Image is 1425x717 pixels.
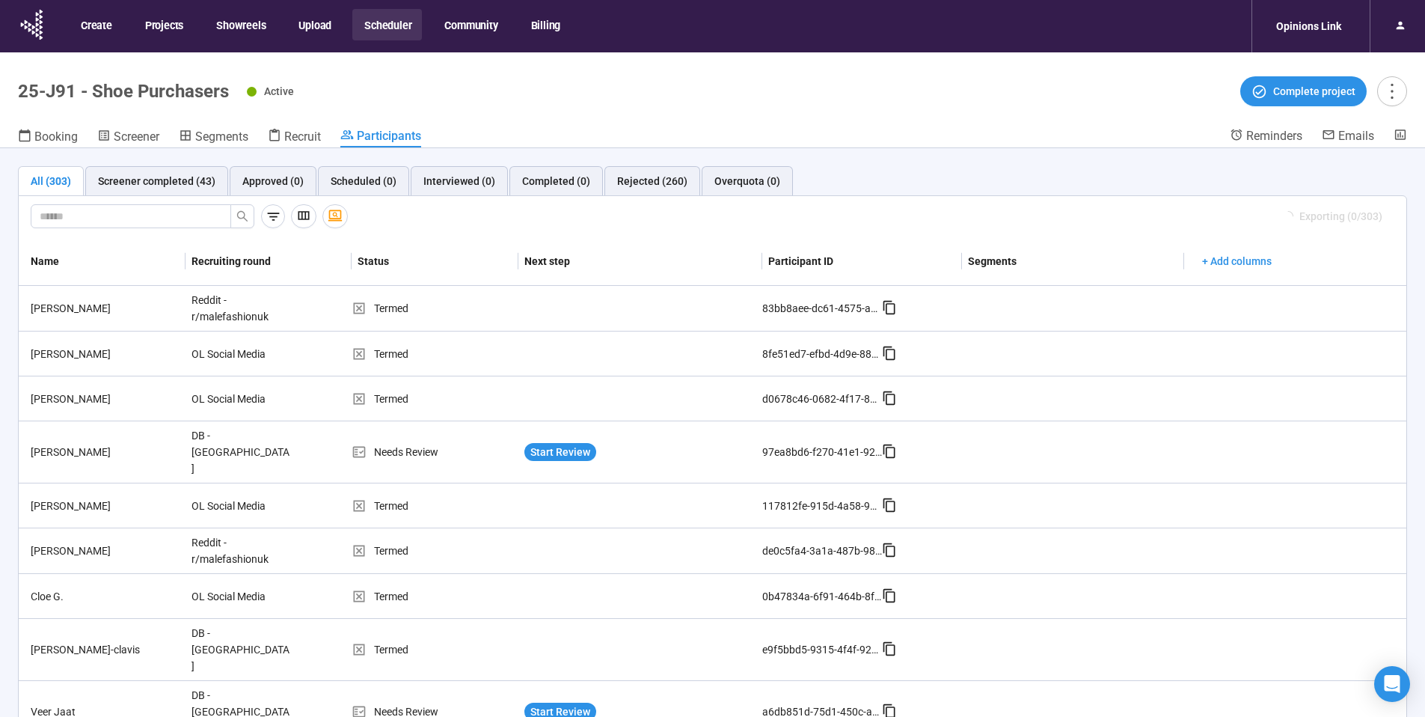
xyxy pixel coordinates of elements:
span: Active [264,85,294,97]
div: OL Social Media [186,340,298,368]
span: Reminders [1246,129,1302,143]
div: Termed [352,543,518,559]
div: Reddit - r/malefashionuk [186,286,298,331]
span: Emails [1338,129,1374,143]
div: Interviewed (0) [423,173,495,189]
button: more [1377,76,1407,106]
div: Termed [352,641,518,658]
a: Emails [1322,128,1374,146]
button: search [230,204,254,228]
button: Projects [133,9,194,40]
button: Showreels [204,9,276,40]
button: Upload [286,9,342,40]
div: Open Intercom Messenger [1374,666,1410,702]
div: Termed [352,391,518,407]
a: Participants [340,128,421,147]
div: [PERSON_NAME] [25,300,186,317]
div: DB - [GEOGRAPHIC_DATA] [186,421,298,483]
th: Recruiting round [186,237,352,286]
div: OL Social Media [186,492,298,520]
span: search [236,210,248,222]
span: loading [1281,210,1295,224]
div: 97ea8bd6-f270-41e1-9222-727df90d71fd [762,444,882,460]
th: Name [19,237,186,286]
a: Reminders [1230,128,1302,146]
div: DB - [GEOGRAPHIC_DATA] [186,619,298,680]
div: Termed [352,498,518,514]
span: + Add columns [1202,253,1272,269]
div: Overquota (0) [714,173,780,189]
div: [PERSON_NAME] [25,346,186,362]
div: OL Social Media [186,582,298,611]
button: Exporting (0/303) [1271,204,1394,228]
div: [PERSON_NAME] [25,444,186,460]
span: Complete project [1273,83,1355,100]
span: Screener [114,129,159,144]
th: Next step [518,237,762,286]
div: [PERSON_NAME]-clavis [25,641,186,658]
h1: 25-J91 - Shoe Purchasers [18,81,229,102]
div: Needs Review [352,444,518,460]
div: [PERSON_NAME] [25,498,186,514]
span: Recruit [284,129,321,144]
span: more [1382,81,1402,101]
div: Scheduled (0) [331,173,396,189]
button: Scheduler [352,9,422,40]
div: 0b47834a-6f91-464b-8fb5-dcdb2896fa75 [762,588,882,605]
div: e9f5bbd5-9315-4f4f-92e1-756bd2e6b1e9 [762,641,882,658]
button: Complete project [1240,76,1367,106]
a: Recruit [268,128,321,147]
div: Reddit - r/malefashionuk [186,528,298,573]
div: OL Social Media [186,385,298,413]
span: Start Review [530,444,590,460]
div: 8fe51ed7-efbd-4d9e-887b-16989840ecc4 [762,346,882,362]
div: 117812fe-915d-4a58-90e6-28f3f900a593 [762,498,882,514]
span: Participants [357,129,421,143]
div: Approved (0) [242,173,304,189]
a: Segments [179,128,248,147]
button: Billing [519,9,571,40]
div: Rejected (260) [617,173,687,189]
button: + Add columns [1190,249,1284,273]
span: Booking [34,129,78,144]
div: [PERSON_NAME] [25,391,186,407]
a: Screener [97,128,159,147]
div: de0c5fa4-3a1a-487b-98d1-22cb0dae218b [762,543,882,559]
span: Exporting (0/303) [1299,208,1382,225]
button: Community [432,9,508,40]
button: Create [69,9,123,40]
div: All (303) [31,173,71,189]
div: Termed [352,300,518,317]
div: Termed [352,588,518,605]
div: Cloe G. [25,588,186,605]
a: Booking [18,128,78,147]
th: Segments [962,237,1184,286]
div: d0678c46-0682-4f17-846b-159832f8a2cb [762,391,882,407]
span: Segments [195,129,248,144]
th: Status [352,237,518,286]
div: Screener completed (43) [98,173,215,189]
div: 83bb8aee-dc61-4575-a80c-65c9870cd055 [762,300,882,317]
div: [PERSON_NAME] [25,543,186,559]
div: Opinions Link [1267,12,1350,40]
div: Termed [352,346,518,362]
button: Start Review [524,443,596,461]
th: Participant ID [762,237,962,286]
div: Completed (0) [522,173,590,189]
